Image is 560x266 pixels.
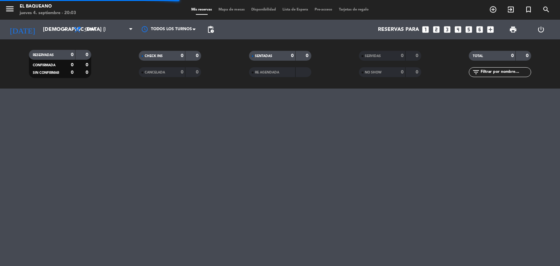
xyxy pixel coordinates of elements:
i: exit_to_app [507,6,515,13]
strong: 0 [86,63,90,67]
i: power_settings_new [537,26,545,33]
span: RE AGENDADA [255,71,279,74]
strong: 0 [416,70,420,74]
span: CONFIRMADA [33,64,55,67]
i: looks_3 [443,25,451,34]
span: Mis reservas [188,8,215,11]
strong: 0 [291,53,294,58]
i: [DATE] [5,22,40,37]
i: turned_in_not [525,6,532,13]
span: SIN CONFIRMAR [33,71,59,74]
span: Mapa de mesas [215,8,248,11]
strong: 0 [71,70,73,75]
button: menu [5,4,15,16]
strong: 0 [71,52,73,57]
i: menu [5,4,15,14]
strong: 0 [86,52,90,57]
span: RESERVADAS [33,53,54,57]
div: LOG OUT [527,20,555,39]
strong: 0 [416,53,420,58]
span: Cena [85,27,96,32]
span: CHECK INS [145,54,163,58]
strong: 0 [526,53,530,58]
strong: 0 [306,53,310,58]
span: NO SHOW [365,71,382,74]
strong: 0 [86,70,90,75]
div: jueves 4. septiembre - 20:03 [20,10,76,16]
span: Lista de Espera [279,8,311,11]
i: looks_4 [454,25,462,34]
i: looks_one [421,25,430,34]
input: Filtrar por nombre... [480,69,531,76]
i: search [542,6,550,13]
strong: 0 [181,70,183,74]
span: pending_actions [207,26,215,33]
i: looks_5 [465,25,473,34]
strong: 0 [511,53,514,58]
strong: 0 [196,70,200,74]
span: Reservas para [378,27,419,33]
strong: 0 [181,53,183,58]
span: SERVIDAS [365,54,381,58]
i: arrow_drop_down [61,26,69,33]
strong: 0 [401,53,404,58]
i: filter_list [472,68,480,76]
strong: 0 [401,70,404,74]
i: looks_two [432,25,441,34]
span: Tarjetas de regalo [336,8,372,11]
i: add_circle_outline [489,6,497,13]
span: print [509,26,517,33]
strong: 0 [71,63,73,67]
span: TOTAL [473,54,483,58]
span: CANCELADA [145,71,165,74]
i: add_box [486,25,495,34]
span: SENTADAS [255,54,272,58]
div: El Baqueano [20,3,76,10]
strong: 0 [196,53,200,58]
i: looks_6 [475,25,484,34]
span: Pre-acceso [311,8,336,11]
span: Disponibilidad [248,8,279,11]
